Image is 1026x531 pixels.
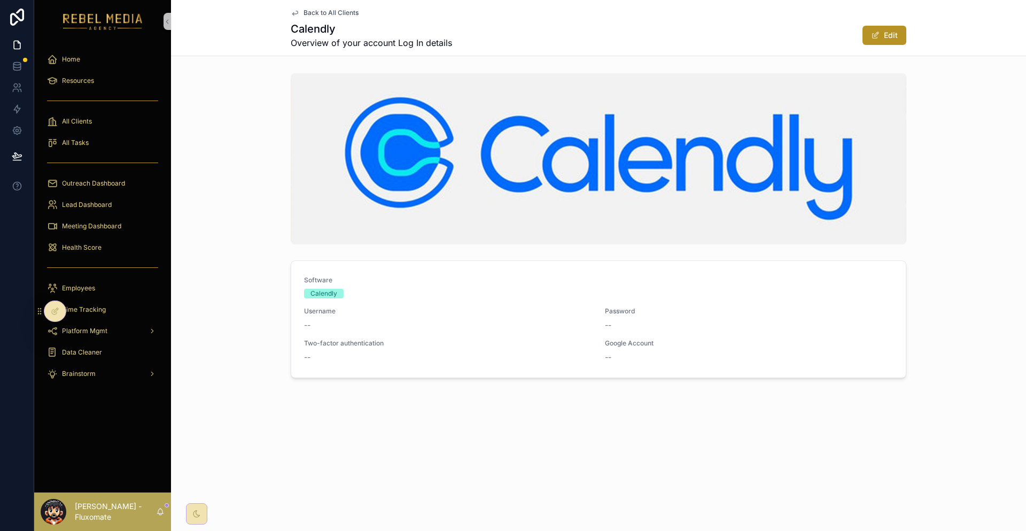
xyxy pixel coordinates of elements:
[62,117,92,126] span: All Clients
[63,13,143,30] img: App logo
[605,307,893,315] span: Password
[41,217,165,236] a: Meeting Dashboard
[304,320,310,330] span: --
[62,348,102,357] span: Data Cleaner
[62,55,80,64] span: Home
[41,321,165,341] a: Platform Mgmt
[62,305,106,314] span: Time Tracking
[62,76,94,85] span: Resources
[291,36,452,49] span: Overview of your account Log In details
[62,179,125,188] span: Outreach Dashboard
[41,112,165,131] a: All Clients
[62,201,112,209] span: Lead Dashboard
[291,9,359,17] a: Back to All Clients
[41,238,165,257] a: Health Score
[304,9,359,17] span: Back to All Clients
[75,501,156,522] p: [PERSON_NAME] - Fluxomate
[41,174,165,193] a: Outreach Dashboard
[605,352,611,363] span: --
[62,243,102,252] span: Health Score
[62,222,121,230] span: Meeting Dashboard
[605,339,743,348] span: Google Account
[605,320,611,330] span: --
[862,26,906,45] button: Edit
[310,289,337,298] div: Calendly
[41,133,165,152] a: All Tasks
[62,284,95,293] span: Employees
[62,327,107,335] span: Platform Mgmt
[62,138,89,147] span: All Tasks
[291,261,906,378] a: SoftwareCalendlyUsername--Password--Two-factor authentication--Google Account--
[291,21,452,36] h1: Calendly
[304,276,893,284] span: Software
[34,43,171,396] div: scrollable content
[304,339,592,348] span: Two-factor authentication
[304,307,592,315] span: Username
[41,343,165,362] a: Data Cleaner
[41,279,165,298] a: Employees
[41,50,165,69] a: Home
[41,195,165,214] a: Lead Dashboard
[304,352,310,363] span: --
[41,71,165,90] a: Resources
[41,300,165,319] a: Time Tracking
